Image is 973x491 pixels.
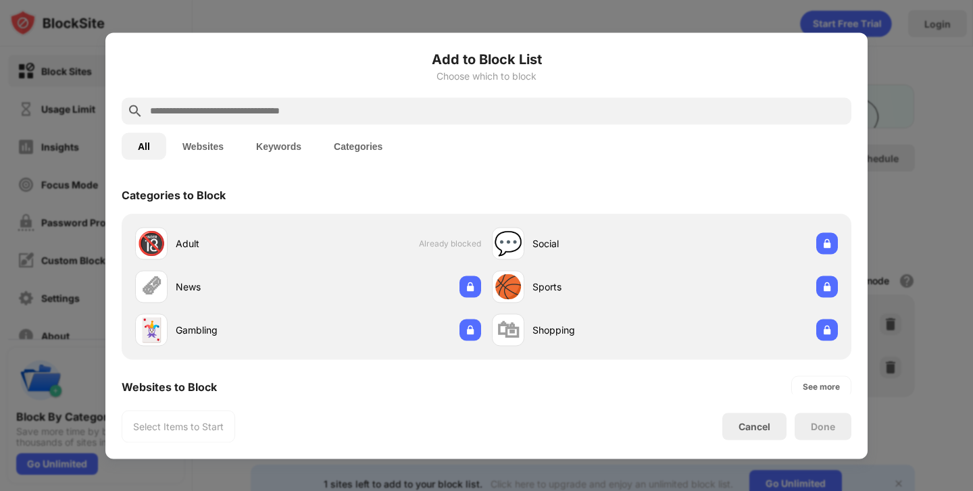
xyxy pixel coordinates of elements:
div: 🏀 [494,273,522,301]
div: Choose which to block [122,70,851,81]
div: Done [811,421,835,432]
div: Websites to Block [122,380,217,393]
div: 🃏 [137,316,166,344]
button: All [122,132,166,159]
div: Categories to Block [122,188,226,201]
button: Websites [166,132,240,159]
div: Gambling [176,323,308,337]
div: 🗞 [140,273,163,301]
div: See more [803,380,840,393]
div: Sports [532,280,665,294]
div: Cancel [739,421,770,432]
button: Categories [318,132,399,159]
img: search.svg [127,103,143,119]
button: Keywords [240,132,318,159]
span: Already blocked [419,238,481,249]
div: 💬 [494,230,522,257]
div: Select Items to Start [133,419,224,433]
div: 🔞 [137,230,166,257]
div: Shopping [532,323,665,337]
div: Social [532,236,665,251]
div: News [176,280,308,294]
div: 🛍 [497,316,520,344]
h6: Add to Block List [122,49,851,69]
div: Adult [176,236,308,251]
